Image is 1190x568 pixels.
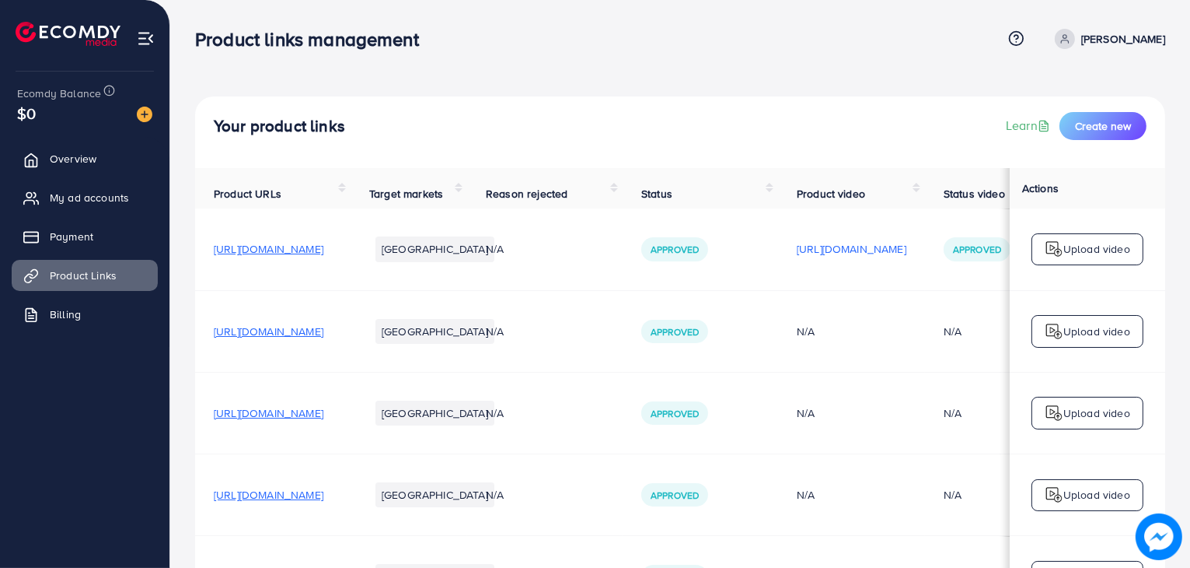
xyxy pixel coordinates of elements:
[1022,181,1059,196] span: Actions
[50,268,117,283] span: Product Links
[486,241,504,257] span: N/A
[214,405,323,421] span: [URL][DOMAIN_NAME]
[50,229,93,244] span: Payment
[1063,486,1130,504] p: Upload video
[214,487,323,503] span: [URL][DOMAIN_NAME]
[12,221,158,252] a: Payment
[797,405,906,421] div: N/A
[1063,404,1130,422] p: Upload video
[651,407,699,420] span: Approved
[137,107,152,122] img: image
[486,186,567,202] span: Reason rejected
[195,28,431,51] h3: Product links management
[944,324,961,339] div: N/A
[953,243,1001,256] span: Approved
[17,86,101,101] span: Ecomdy Balance
[944,405,961,421] div: N/A
[375,237,494,261] li: [GEOGRAPHIC_DATA]
[1081,30,1165,48] p: [PERSON_NAME]
[50,151,96,167] span: Overview
[1045,322,1063,341] img: logo
[12,299,158,330] a: Billing
[797,240,906,258] p: [URL][DOMAIN_NAME]
[1045,240,1063,258] img: logo
[214,186,281,202] span: Product URLs
[1059,112,1146,140] button: Create new
[369,186,443,202] span: Target markets
[486,405,504,421] span: N/A
[944,186,1005,202] span: Status video
[1063,322,1130,341] p: Upload video
[797,186,865,202] span: Product video
[16,22,120,46] img: logo
[12,143,158,174] a: Overview
[1136,514,1182,560] img: image
[797,487,906,503] div: N/A
[375,482,494,507] li: [GEOGRAPHIC_DATA]
[214,117,345,136] h4: Your product links
[651,489,699,502] span: Approved
[944,487,961,503] div: N/A
[1049,29,1165,49] a: [PERSON_NAME]
[1075,118,1131,134] span: Create new
[651,243,699,256] span: Approved
[17,102,36,124] span: $0
[214,324,323,339] span: [URL][DOMAIN_NAME]
[797,324,906,339] div: N/A
[1045,486,1063,504] img: logo
[486,324,504,339] span: N/A
[375,319,494,344] li: [GEOGRAPHIC_DATA]
[641,186,672,202] span: Status
[50,190,129,205] span: My ad accounts
[50,307,81,322] span: Billing
[651,325,699,338] span: Approved
[1006,117,1053,135] a: Learn
[12,260,158,291] a: Product Links
[1045,404,1063,422] img: logo
[1063,240,1130,258] p: Upload video
[214,241,323,257] span: [URL][DOMAIN_NAME]
[486,487,504,503] span: N/A
[137,30,155,47] img: menu
[375,401,494,426] li: [GEOGRAPHIC_DATA]
[12,182,158,213] a: My ad accounts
